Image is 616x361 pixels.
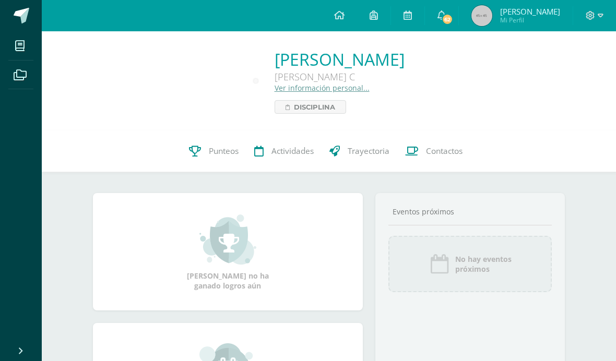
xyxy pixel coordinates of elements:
[275,83,370,93] a: Ver información personal...
[455,254,512,274] span: No hay eventos próximos
[199,213,256,266] img: achievement_small.png
[500,16,560,25] span: Mi Perfil
[246,130,322,172] a: Actividades
[500,6,560,17] span: [PERSON_NAME]
[175,213,280,291] div: [PERSON_NAME] no ha ganado logros aún
[294,101,335,113] span: Disciplina
[209,146,239,157] span: Punteos
[397,130,470,172] a: Contactos
[348,146,389,157] span: Trayectoria
[275,70,405,83] div: [PERSON_NAME] C
[322,130,397,172] a: Trayectoria
[429,254,450,274] img: event_icon.png
[388,207,552,216] div: Eventos próximos
[442,14,453,25] span: 62
[471,5,492,26] img: 45x45
[271,146,314,157] span: Actividades
[275,48,405,70] a: [PERSON_NAME]
[426,146,463,157] span: Contactos
[275,100,346,114] a: Disciplina
[181,130,246,172] a: Punteos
